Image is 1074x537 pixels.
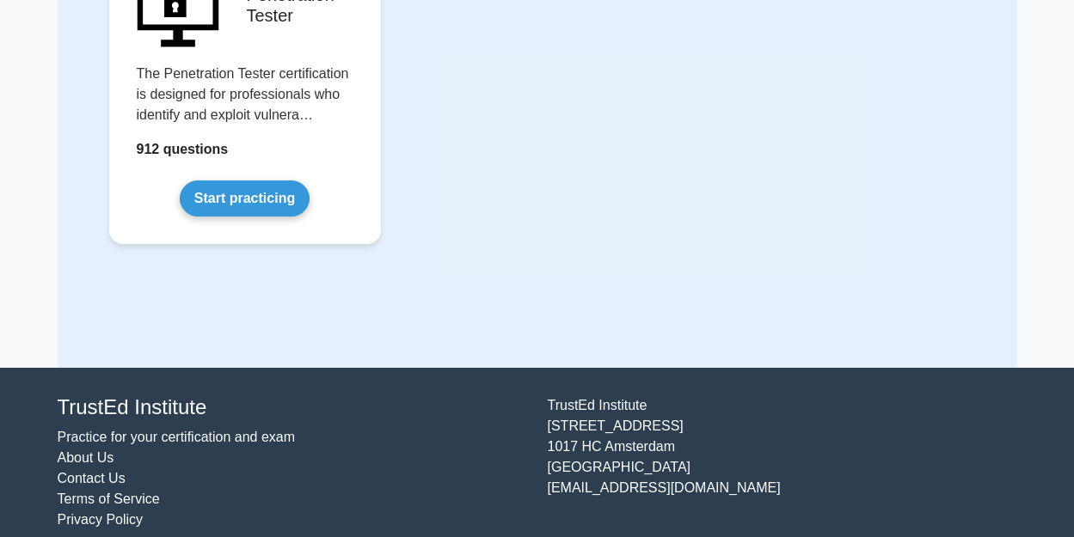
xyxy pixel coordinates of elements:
[58,512,144,527] a: Privacy Policy
[58,450,114,465] a: About Us
[58,395,527,420] h4: TrustEd Institute
[180,180,310,217] a: Start practicing
[58,491,160,506] a: Terms of Service
[58,471,126,485] a: Contact Us
[58,430,296,444] a: Practice for your certification and exam
[537,395,1028,530] div: TrustEd Institute [STREET_ADDRESS] 1017 HC Amsterdam [GEOGRAPHIC_DATA] [EMAIL_ADDRESS][DOMAIN_NAME]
